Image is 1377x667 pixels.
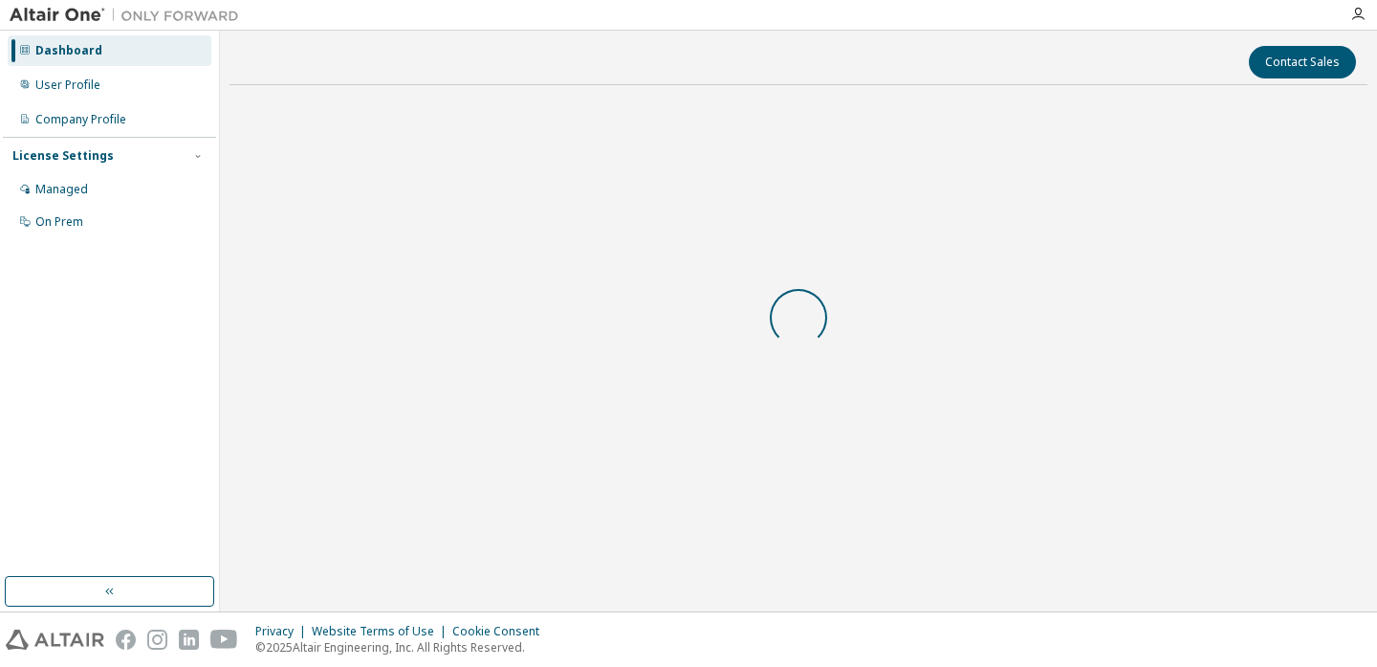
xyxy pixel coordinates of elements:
[10,6,249,25] img: Altair One
[312,624,452,639] div: Website Terms of Use
[255,639,551,656] p: © 2025 Altair Engineering, Inc. All Rights Reserved.
[6,630,104,650] img: altair_logo.svg
[12,148,114,164] div: License Settings
[255,624,312,639] div: Privacy
[179,630,199,650] img: linkedin.svg
[1249,46,1356,78] button: Contact Sales
[35,112,126,127] div: Company Profile
[116,630,136,650] img: facebook.svg
[35,214,83,230] div: On Prem
[35,78,100,93] div: User Profile
[210,630,238,650] img: youtube.svg
[35,43,102,58] div: Dashboard
[452,624,551,639] div: Cookie Consent
[147,630,167,650] img: instagram.svg
[35,182,88,197] div: Managed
